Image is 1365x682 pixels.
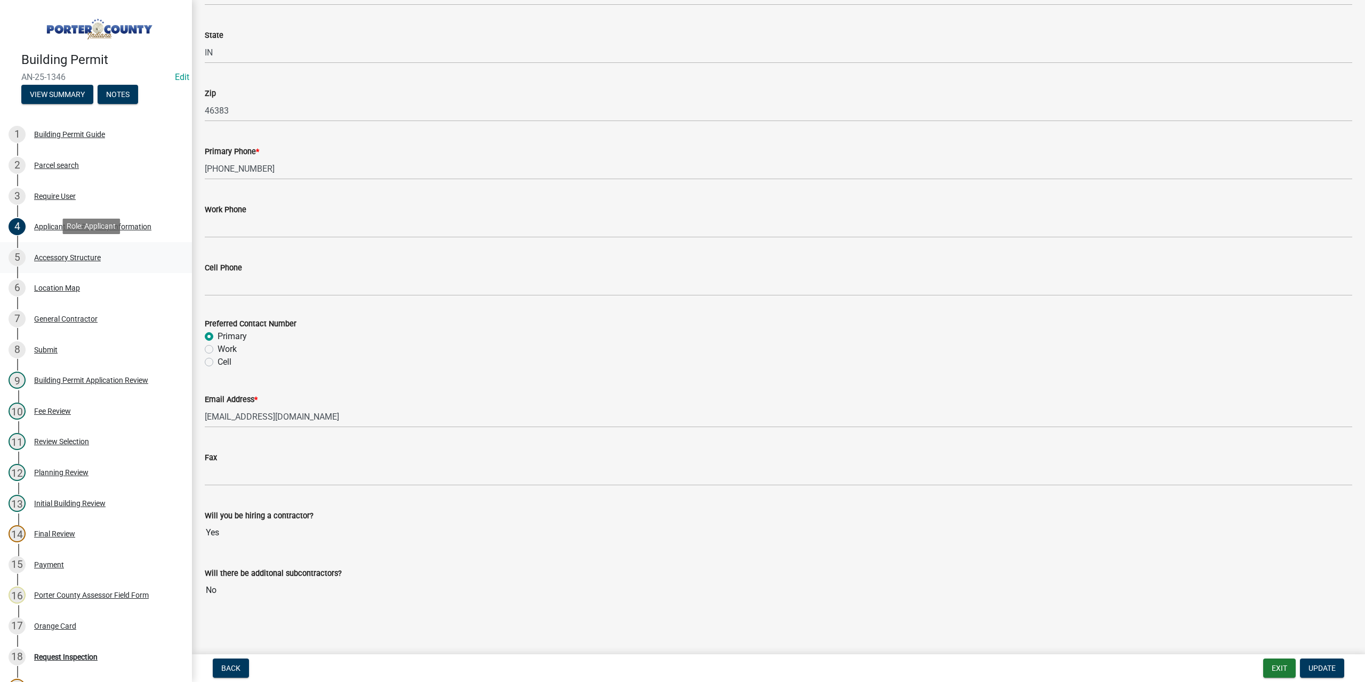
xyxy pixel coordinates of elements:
[34,407,71,415] div: Fee Review
[1300,659,1344,678] button: Update
[9,495,26,512] div: 13
[1308,664,1336,672] span: Update
[34,500,106,507] div: Initial Building Review
[21,72,171,82] span: AN-25-1346
[9,310,26,327] div: 7
[9,218,26,235] div: 4
[205,396,258,404] label: Email Address
[9,525,26,542] div: 14
[205,320,296,328] label: Preferred Contact Number
[9,433,26,450] div: 11
[62,219,120,234] div: Role: Applicant
[34,530,75,537] div: Final Review
[218,343,237,356] label: Work
[9,617,26,635] div: 17
[1263,659,1296,678] button: Exit
[34,346,58,354] div: Submit
[9,648,26,665] div: 18
[205,570,342,577] label: Will there be additonal subcontractors?
[9,279,26,296] div: 6
[34,162,79,169] div: Parcel search
[98,91,138,99] wm-modal-confirm: Notes
[218,356,231,368] label: Cell
[9,157,26,174] div: 2
[98,85,138,104] button: Notes
[9,464,26,481] div: 12
[175,72,189,82] a: Edit
[9,341,26,358] div: 8
[213,659,249,678] button: Back
[9,372,26,389] div: 9
[34,469,89,476] div: Planning Review
[34,131,105,138] div: Building Permit Guide
[205,454,217,462] label: Fax
[9,556,26,573] div: 15
[34,315,98,323] div: General Contractor
[21,85,93,104] button: View Summary
[34,223,151,230] div: Applicant and Property Information
[205,206,246,214] label: Work Phone
[218,330,247,343] label: Primary
[205,90,216,98] label: Zip
[34,438,89,445] div: Review Selection
[34,284,80,292] div: Location Map
[34,376,148,384] div: Building Permit Application Review
[9,587,26,604] div: 16
[34,622,76,630] div: Orange Card
[34,591,149,599] div: Porter County Assessor Field Form
[175,72,189,82] wm-modal-confirm: Edit Application Number
[21,11,175,41] img: Porter County, Indiana
[21,52,183,68] h4: Building Permit
[9,249,26,266] div: 5
[21,91,93,99] wm-modal-confirm: Summary
[221,664,240,672] span: Back
[9,126,26,143] div: 1
[205,264,242,272] label: Cell Phone
[34,653,98,661] div: Request Inspection
[34,561,64,568] div: Payment
[205,148,259,156] label: Primary Phone
[9,188,26,205] div: 3
[205,32,223,39] label: State
[9,403,26,420] div: 10
[34,192,76,200] div: Require User
[34,254,101,261] div: Accessory Structure
[205,512,314,520] label: Will you be hiring a contractor?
